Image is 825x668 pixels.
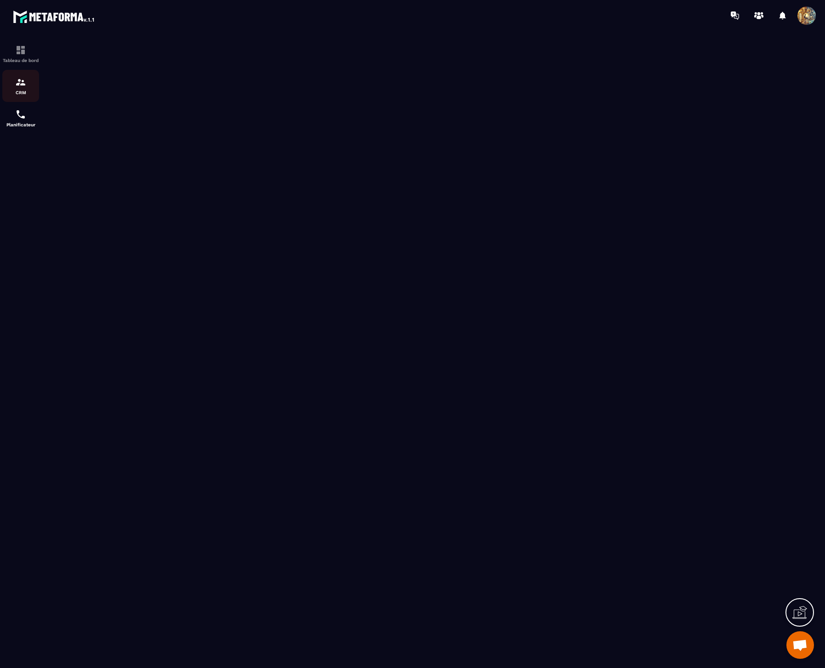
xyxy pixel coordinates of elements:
p: Planificateur [2,122,39,127]
a: formationformationCRM [2,70,39,102]
p: Tableau de bord [2,58,39,63]
img: scheduler [15,109,26,120]
img: logo [13,8,96,25]
img: formation [15,45,26,56]
a: schedulerschedulerPlanificateur [2,102,39,134]
a: formationformationTableau de bord [2,38,39,70]
img: formation [15,77,26,88]
div: Open chat [786,631,814,659]
p: CRM [2,90,39,95]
